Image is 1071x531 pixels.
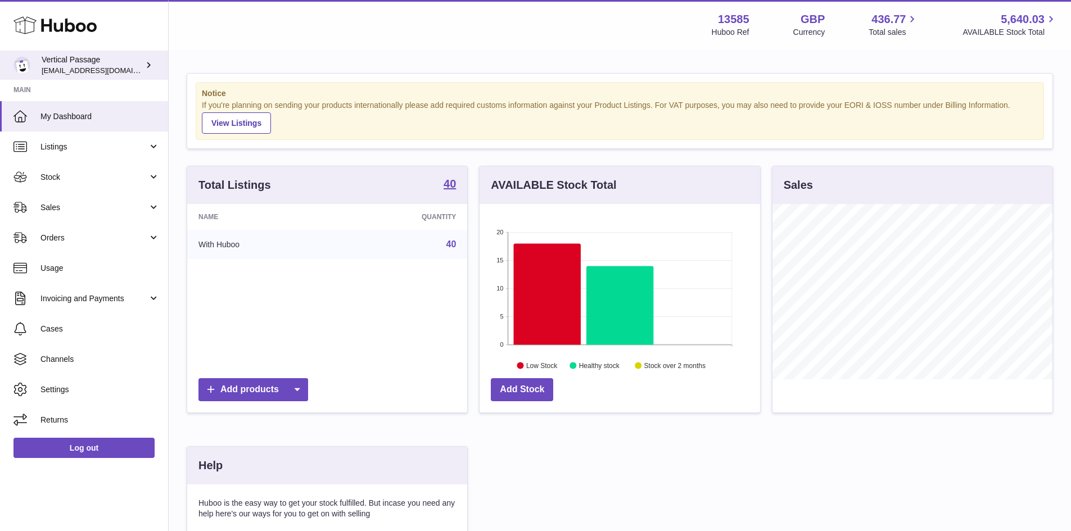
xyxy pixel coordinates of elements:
[202,100,1038,134] div: If you're planning on sending your products internationally please add required customs informati...
[871,12,906,27] span: 436.77
[13,438,155,458] a: Log out
[187,204,335,230] th: Name
[446,239,457,249] a: 40
[40,233,148,243] span: Orders
[198,378,308,401] a: Add products
[40,384,160,395] span: Settings
[198,498,456,519] p: Huboo is the easy way to get your stock fulfilled. But incase you need any help here's our ways f...
[444,178,456,192] a: 40
[40,142,148,152] span: Listings
[40,324,160,334] span: Cases
[40,202,148,213] span: Sales
[500,313,504,320] text: 5
[335,204,467,230] th: Quantity
[497,257,504,264] text: 15
[712,27,749,38] div: Huboo Ref
[801,12,825,27] strong: GBP
[40,415,160,425] span: Returns
[869,12,919,38] a: 436.77 Total sales
[962,27,1058,38] span: AVAILABLE Stock Total
[497,285,504,292] text: 10
[198,458,223,473] h3: Help
[40,111,160,122] span: My Dashboard
[526,361,558,369] text: Low Stock
[187,230,335,259] td: With Huboo
[718,12,749,27] strong: 13585
[42,55,143,76] div: Vertical Passage
[793,27,825,38] div: Currency
[784,178,813,193] h3: Sales
[40,263,160,274] span: Usage
[40,172,148,183] span: Stock
[202,112,271,134] a: View Listings
[644,361,706,369] text: Stock over 2 months
[1001,12,1045,27] span: 5,640.03
[13,57,30,74] img: internalAdmin-13585@internal.huboo.com
[42,66,165,75] span: [EMAIL_ADDRESS][DOMAIN_NAME]
[869,27,919,38] span: Total sales
[491,178,616,193] h3: AVAILABLE Stock Total
[198,178,271,193] h3: Total Listings
[444,178,456,189] strong: 40
[40,293,148,304] span: Invoicing and Payments
[500,341,504,348] text: 0
[497,229,504,235] text: 20
[579,361,620,369] text: Healthy stock
[202,88,1038,99] strong: Notice
[40,354,160,365] span: Channels
[491,378,553,401] a: Add Stock
[962,12,1058,38] a: 5,640.03 AVAILABLE Stock Total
